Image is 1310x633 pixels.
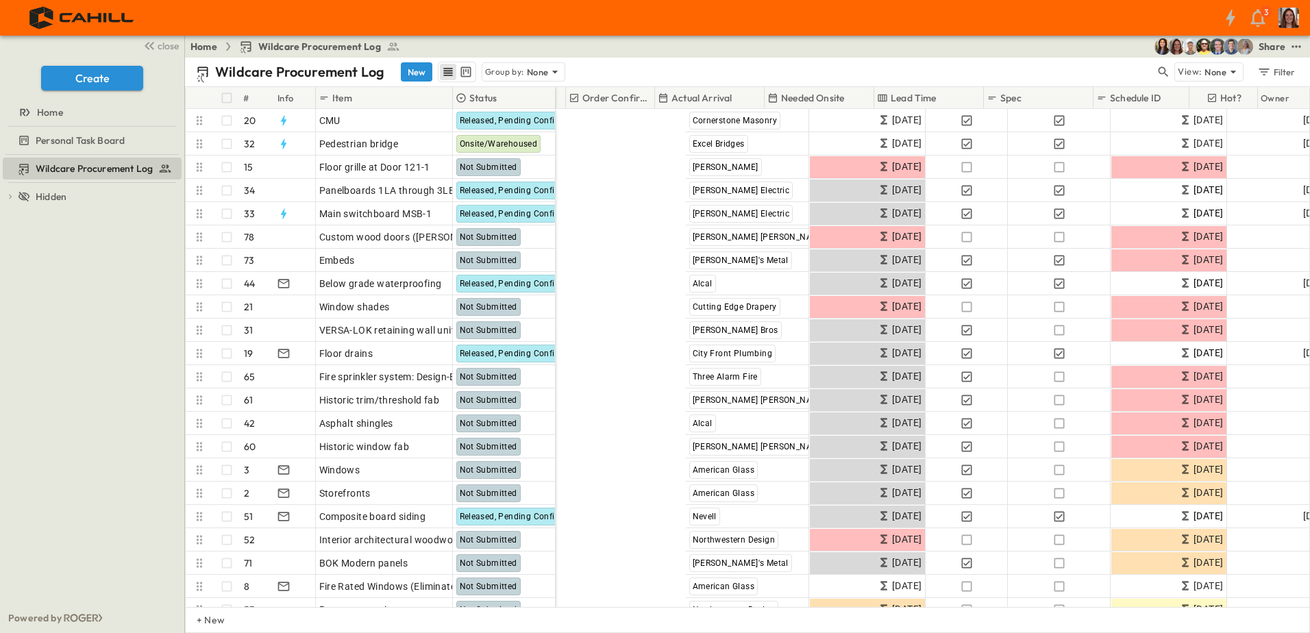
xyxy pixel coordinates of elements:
[460,372,517,382] span: Not Submitted
[1194,578,1223,594] span: [DATE]
[1223,38,1239,55] img: Will Nethercutt (wnethercutt@cahill-sf.com)
[1288,38,1305,55] button: test
[1194,369,1223,384] span: [DATE]
[319,533,462,547] span: Interior architectural woodwork
[460,209,566,219] span: Released, Pending Confirm
[319,137,399,151] span: Pedestrian bridge
[460,186,566,195] span: Released, Pending Confirm
[693,162,758,172] span: [PERSON_NAME]
[244,440,256,454] p: 60
[239,40,400,53] a: Wildcare Procurement Log
[1264,7,1268,18] p: 3
[244,533,255,547] p: 52
[892,508,922,524] span: [DATE]
[1110,91,1161,105] p: Schedule ID
[401,62,432,82] button: New
[892,136,922,151] span: [DATE]
[244,277,255,290] p: 44
[1194,555,1223,571] span: [DATE]
[460,162,517,172] span: Not Submitted
[319,184,456,197] span: Panelboards 1LA through 3LB
[460,302,517,312] span: Not Submitted
[1194,275,1223,291] span: [DATE]
[693,256,789,265] span: [PERSON_NAME]'s Metal
[892,182,922,198] span: [DATE]
[319,510,426,523] span: Composite board siding
[1194,252,1223,268] span: [DATE]
[693,419,713,428] span: Alcal
[457,64,474,80] button: kanban view
[460,442,517,451] span: Not Submitted
[892,275,922,291] span: [DATE]
[693,488,755,498] span: American Glass
[1000,91,1022,105] p: Spec
[16,3,149,32] img: 4f72bfc4efa7236828875bac24094a5ddb05241e32d018417354e964050affa1.png
[277,79,294,117] div: Info
[319,603,454,617] span: Paper-composite countertops
[1209,38,1226,55] img: Jared Salin (jsalin@cahill-sf.com)
[460,488,517,498] span: Not Submitted
[244,253,254,267] p: 73
[693,535,776,545] span: Northwestern Design
[319,160,430,174] span: Floor grille at Door 121-1
[244,137,255,151] p: 32
[438,62,476,82] div: table view
[244,230,254,244] p: 78
[892,578,922,594] span: [DATE]
[244,207,255,221] p: 33
[1194,508,1223,524] span: [DATE]
[3,131,179,150] a: Personal Task Board
[244,486,249,500] p: 2
[1278,8,1299,28] img: Profile Picture
[892,392,922,408] span: [DATE]
[781,91,844,105] p: Needed Onsite
[460,512,566,521] span: Released, Pending Confirm
[892,555,922,571] span: [DATE]
[197,613,205,627] p: + New
[892,345,922,361] span: [DATE]
[240,87,275,109] div: #
[1194,159,1223,175] span: [DATE]
[1194,415,1223,431] span: [DATE]
[1194,299,1223,314] span: [DATE]
[319,114,341,127] span: CMU
[693,512,717,521] span: Nevell
[892,485,922,501] span: [DATE]
[319,370,473,384] span: Fire sprinkler system: Design-Build
[1194,182,1223,198] span: [DATE]
[319,277,442,290] span: Below grade waterproofing
[693,116,778,125] span: Cornerstone Masonry
[1182,38,1198,55] img: Hunter Mahan (hmahan@cahill-sf.com)
[693,325,778,335] span: [PERSON_NAME] Bros
[1168,38,1185,55] img: Kirsten Gregory (kgregory@cahill-sf.com)
[244,114,256,127] p: 20
[36,190,66,203] span: Hidden
[215,62,384,82] p: Wildcare Procurement Log
[460,116,566,125] span: Released, Pending Confirm
[1194,229,1223,245] span: [DATE]
[243,79,249,117] div: #
[693,139,745,149] span: Excel Bridges
[244,160,253,174] p: 15
[460,605,517,615] span: Not Submitted
[1194,438,1223,454] span: [DATE]
[244,393,253,407] p: 61
[1220,91,1241,105] p: Hot?
[1194,322,1223,338] span: [DATE]
[1194,462,1223,477] span: [DATE]
[460,349,566,358] span: Released, Pending Confirm
[158,39,179,53] span: close
[1194,532,1223,547] span: [DATE]
[693,209,790,219] span: [PERSON_NAME] Electric
[693,605,776,615] span: Northwestern Design
[1194,136,1223,151] span: [DATE]
[527,65,549,79] p: None
[319,463,360,477] span: Windows
[1154,38,1171,55] img: Kim Bowen (kbowen@cahill-sf.com)
[460,325,517,335] span: Not Submitted
[319,300,390,314] span: Window shades
[1259,40,1285,53] div: Share
[1178,64,1202,79] p: View:
[892,159,922,175] span: [DATE]
[319,580,506,593] span: Fire Rated Windows (Eliminated from job)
